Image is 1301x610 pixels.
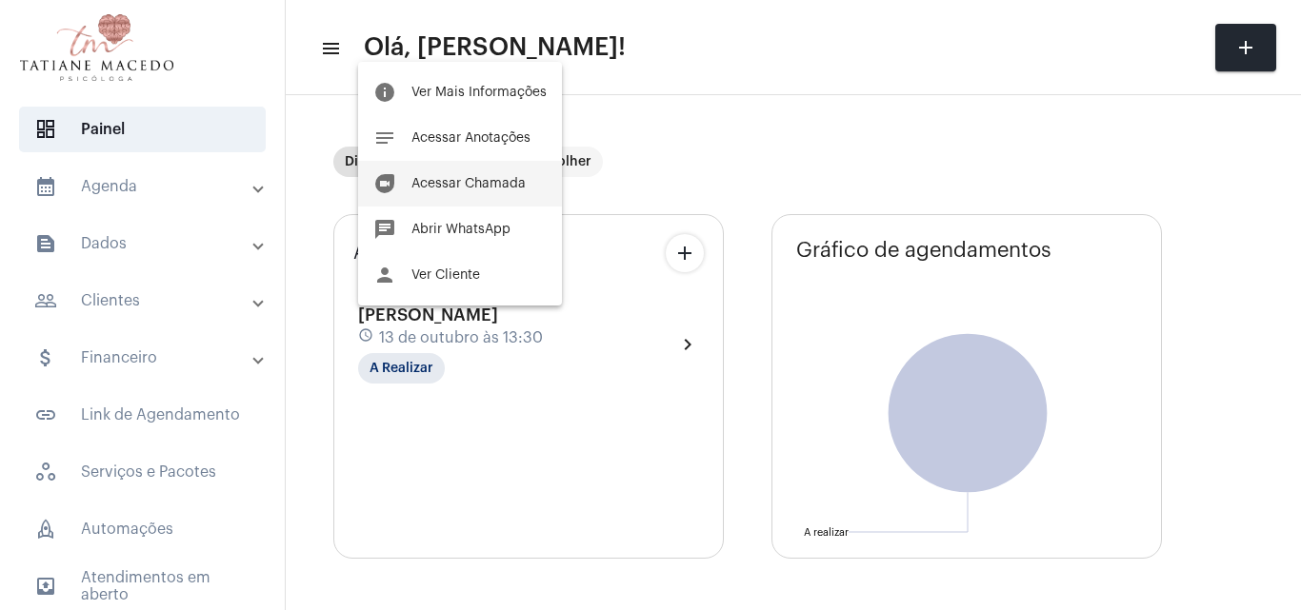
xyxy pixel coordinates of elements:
[411,131,530,145] span: Acessar Anotações
[373,218,396,241] mat-icon: chat
[411,223,510,236] span: Abrir WhatsApp
[373,127,396,149] mat-icon: notes
[373,81,396,104] mat-icon: info
[373,172,396,195] mat-icon: duo
[411,86,547,99] span: Ver Mais Informações
[411,268,480,282] span: Ver Cliente
[373,264,396,286] mat-icon: person
[411,177,526,190] span: Acessar Chamada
